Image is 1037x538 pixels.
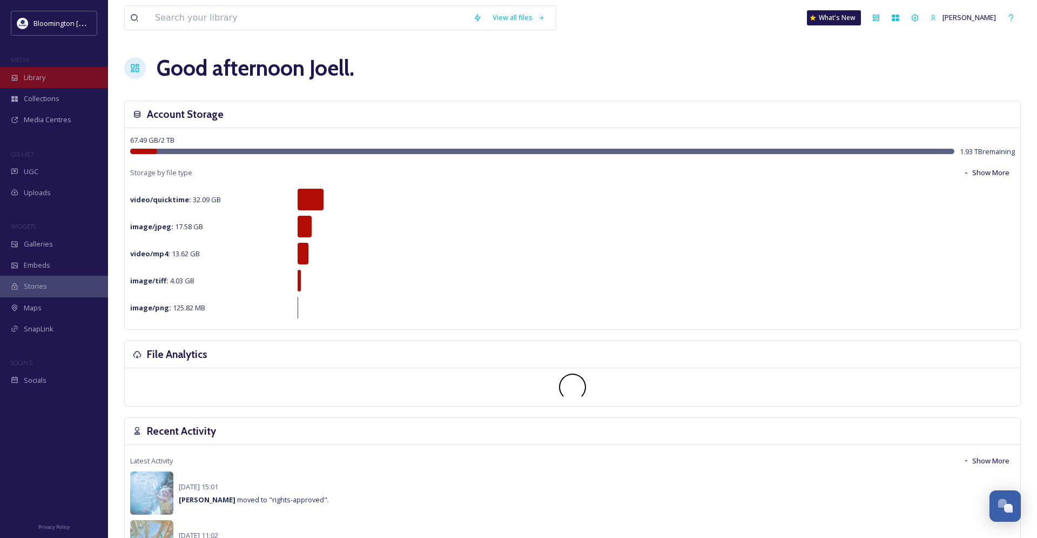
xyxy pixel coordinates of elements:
[24,115,71,125] span: Media Centres
[130,195,191,204] strong: video/quicktime :
[24,167,38,177] span: UGC
[150,6,468,30] input: Search your library
[33,18,169,28] span: Bloomington [US_STATE] Travel & Tourism
[24,260,50,270] span: Embeds
[179,495,329,504] span: moved to "rights-approved".
[130,195,221,204] span: 32.09 GB
[179,495,235,504] strong: [PERSON_NAME]
[487,7,550,28] a: View all files
[11,358,32,367] span: SOCIALS
[958,450,1015,471] button: Show More
[147,347,207,362] h3: File Analytics
[24,281,47,291] span: Stories
[130,303,205,313] span: 125.82 MB
[24,188,51,198] span: Uploads
[130,276,169,285] strong: image/tiff :
[38,523,70,530] span: Privacy Policy
[11,150,34,158] span: COLLECT
[24,324,53,334] span: SnapLink
[157,52,354,84] h1: Good afternoon Joell .
[24,239,53,249] span: Galleries
[130,456,173,466] span: Latest Activity
[147,423,216,439] h3: Recent Activity
[130,303,171,313] strong: image/png :
[24,72,45,83] span: Library
[130,471,173,515] img: 41fd8c5b-4727-44a8-9be9-2d90d324ef5d.jpg
[179,482,218,491] span: [DATE] 15:01
[24,375,46,386] span: Socials
[989,490,1021,522] button: Open Chat
[38,520,70,533] a: Privacy Policy
[960,147,1015,157] span: 1.93 TB remaining
[17,18,28,29] img: 429649847_804695101686009_1723528578384153789_n.jpg
[11,222,36,230] span: WIDGETS
[130,135,174,145] span: 67.49 GB / 2 TB
[147,107,224,122] h3: Account Storage
[130,168,192,178] span: Storage by file type
[130,222,203,231] span: 17.58 GB
[807,10,861,25] a: What's New
[925,7,1001,28] a: [PERSON_NAME]
[130,222,173,231] strong: image/jpeg :
[130,276,194,285] span: 4.03 GB
[11,56,30,64] span: MEDIA
[24,303,42,313] span: Maps
[958,162,1015,183] button: Show More
[130,249,170,258] strong: video/mp4 :
[24,94,59,104] span: Collections
[130,249,200,258] span: 13.62 GB
[942,12,996,22] span: [PERSON_NAME]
